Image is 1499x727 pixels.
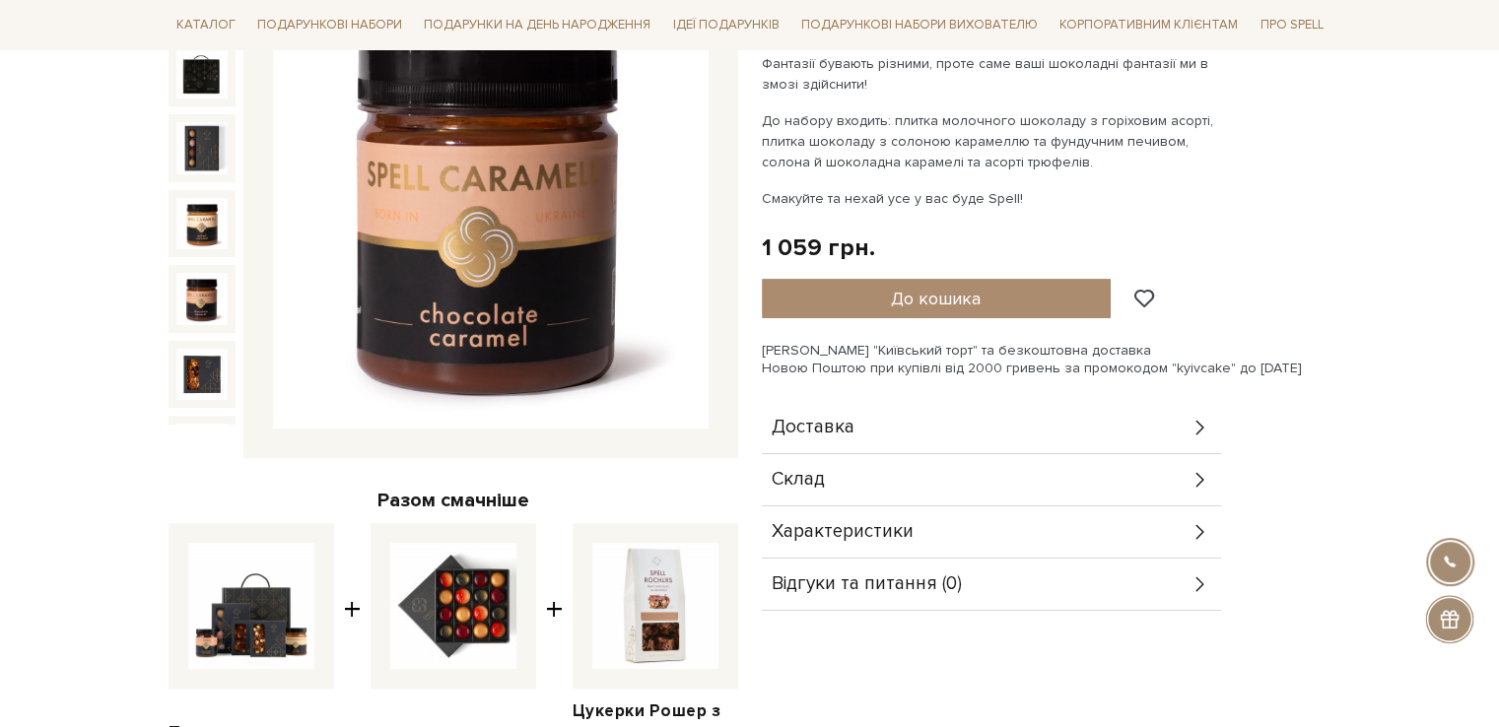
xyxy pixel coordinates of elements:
[1252,10,1330,40] a: Про Spell
[188,543,314,669] img: Подарунок Шоколадна фантазія
[762,232,875,263] div: 1 059 грн.
[249,10,410,40] a: Подарункові набори
[762,279,1112,318] button: До кошика
[772,419,854,436] span: Доставка
[169,488,738,513] div: Разом смачніше
[1052,8,1246,41] a: Корпоративним клієнтам
[416,10,658,40] a: Подарунки на День народження
[772,575,962,593] span: Відгуки та питання (0)
[891,288,981,309] span: До кошика
[176,47,228,99] img: Подарунок Шоколадна фантазія
[169,10,243,40] a: Каталог
[176,349,228,400] img: Подарунок Шоколадна фантазія
[390,543,516,669] img: Сет цукерок Розважник
[176,273,228,324] img: Подарунок Шоколадна фантазія
[772,523,914,541] span: Характеристики
[664,10,786,40] a: Ідеї подарунків
[176,198,228,249] img: Подарунок Шоколадна фантазія
[176,122,228,173] img: Подарунок Шоколадна фантазія
[793,8,1046,41] a: Подарункові набори вихователю
[762,188,1224,209] p: Смакуйте та нехай усе у вас буде Spell!
[762,342,1331,377] div: [PERSON_NAME] "Київський торт" та безкоштовна доставка Новою Поштою при купівлі від 2000 гривень ...
[762,53,1224,95] p: Фантазії бувають різними, проте саме ваші шоколадні фантазії ми в змозі здійснити!
[772,471,825,489] span: Склад
[176,424,228,475] img: Подарунок Шоколадна фантазія
[762,110,1224,172] p: До набору входить: плитка молочного шоколаду з горіховим асорті, плитка шоколаду з солоною караме...
[592,543,718,669] img: Цукерки Рошер з молочного шоколаду з кокосом та мигдалем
